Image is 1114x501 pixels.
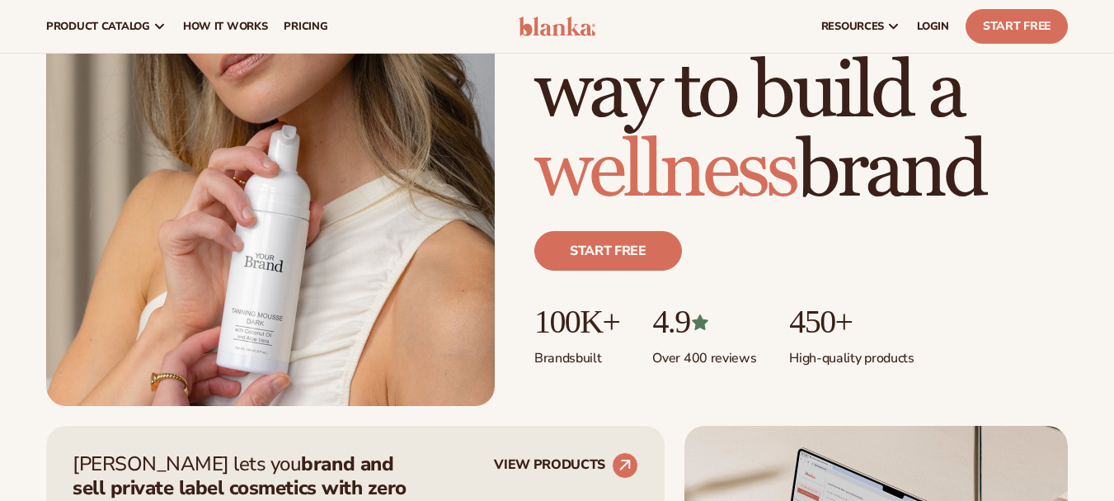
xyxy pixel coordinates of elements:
p: 450+ [789,304,914,340]
a: Start free [534,231,682,271]
span: wellness [534,123,797,220]
p: 4.9 [652,304,756,340]
a: Start Free [966,9,1068,44]
span: resources [821,20,884,33]
a: VIEW PRODUCTS [494,452,638,479]
p: High-quality products [789,340,914,367]
img: logo [519,17,596,36]
p: Over 400 reviews [652,340,756,367]
span: How It Works [183,20,268,33]
p: Brands built [534,340,619,367]
span: product catalog [46,20,150,33]
span: LOGIN [917,20,949,33]
span: pricing [284,20,327,33]
p: 100K+ [534,304,619,340]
